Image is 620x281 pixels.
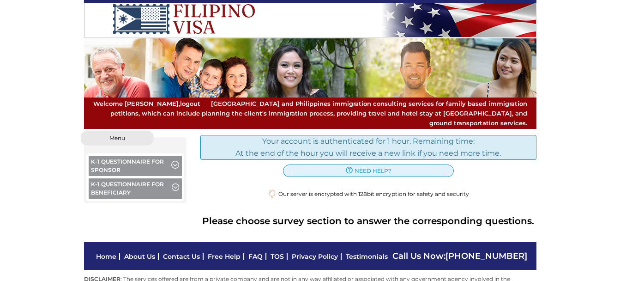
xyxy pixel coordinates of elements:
[124,252,155,261] a: About Us
[248,252,263,261] a: FAQ
[292,252,338,261] a: Privacy Policy
[80,130,154,146] button: Menu
[89,178,182,201] button: K-1 Questionnaire for Beneficiary
[392,251,527,261] span: Call Us Now:
[283,165,454,177] a: need help?
[89,156,182,178] button: K-1 Questionnaire for Sponsor
[202,214,534,228] b: Please choose survey section to answer the corresponding questions.
[163,252,200,261] a: Contact Us
[271,252,284,261] a: TOS
[278,189,469,198] span: Our server is encrypted with 128bit encryption for safety and security
[109,135,125,141] span: Menu
[208,252,241,261] a: Free Help
[93,99,527,128] span: [GEOGRAPHIC_DATA] and Philippines immigration consulting services for family based immigration pe...
[445,251,527,261] a: [PHONE_NUMBER]
[180,100,200,107] a: logout
[93,99,200,109] span: Welcome [PERSON_NAME],
[355,166,391,175] span: need help?
[96,252,116,261] a: Home
[200,135,536,159] div: Your account is authenticated for 1 hour. Remaining time: At the end of the hour you will receive...
[346,252,388,261] a: Testimonials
